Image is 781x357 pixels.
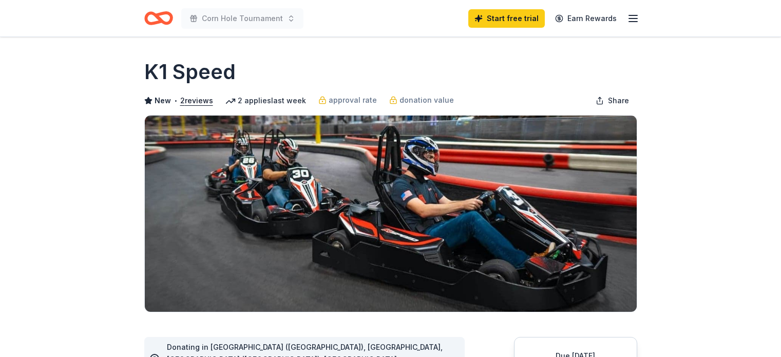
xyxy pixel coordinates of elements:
div: 2 applies last week [225,95,306,107]
span: New [155,95,171,107]
span: • [174,97,177,105]
span: Share [608,95,629,107]
a: Home [144,6,173,30]
button: Share [587,90,637,111]
span: donation value [399,94,454,106]
img: Image for K1 Speed [145,116,637,312]
span: approval rate [329,94,377,106]
button: Corn Hole Tournament [181,8,303,29]
a: approval rate [318,94,377,106]
a: donation value [389,94,454,106]
a: Earn Rewards [549,9,623,28]
h1: K1 Speed [144,58,236,86]
a: Start free trial [468,9,545,28]
span: Corn Hole Tournament [202,12,283,25]
button: 2reviews [180,95,213,107]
